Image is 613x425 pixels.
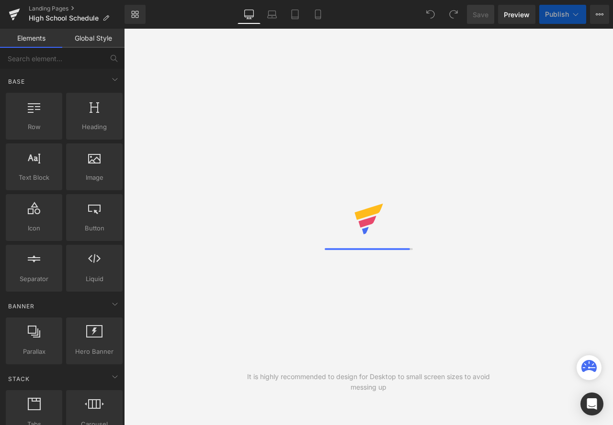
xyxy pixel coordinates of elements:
[421,5,440,24] button: Undo
[9,223,59,233] span: Icon
[29,14,99,22] span: High School Schedule
[9,347,59,357] span: Parallax
[7,302,35,311] span: Banner
[539,5,586,24] button: Publish
[284,5,306,24] a: Tablet
[246,371,491,392] div: It is highly recommended to design for Desktop to small screen sizes to avoid messing up
[29,5,125,12] a: Landing Pages
[498,5,535,24] a: Preview
[69,173,120,183] span: Image
[7,374,31,383] span: Stack
[590,5,609,24] button: More
[7,77,26,86] span: Base
[69,347,120,357] span: Hero Banner
[580,392,603,415] div: Open Intercom Messenger
[62,29,125,48] a: Global Style
[9,122,59,132] span: Row
[9,274,59,284] span: Separator
[69,223,120,233] span: Button
[69,274,120,284] span: Liquid
[504,10,530,20] span: Preview
[9,173,59,183] span: Text Block
[306,5,329,24] a: Mobile
[473,10,488,20] span: Save
[261,5,284,24] a: Laptop
[545,11,569,18] span: Publish
[125,5,146,24] a: New Library
[69,122,120,132] span: Heading
[238,5,261,24] a: Desktop
[444,5,463,24] button: Redo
